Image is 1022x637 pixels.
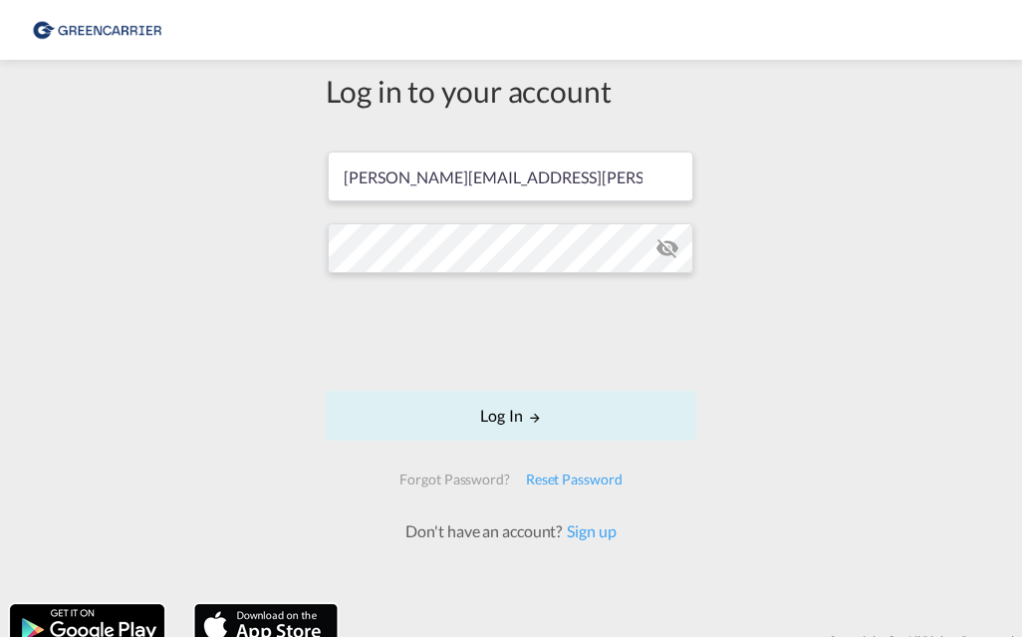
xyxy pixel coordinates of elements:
[360,293,662,371] iframe: reCAPTCHA
[391,462,517,497] div: Forgot Password?
[328,152,693,201] input: Enter email/phone number
[30,8,164,53] img: 609dfd708afe11efa14177256b0082fb.png
[655,236,679,260] md-icon: icon-eye-off
[326,391,696,441] button: LOGIN
[518,462,631,497] div: Reset Password
[383,520,638,542] div: Don't have an account?
[326,70,696,112] div: Log in to your account
[562,521,616,540] a: Sign up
